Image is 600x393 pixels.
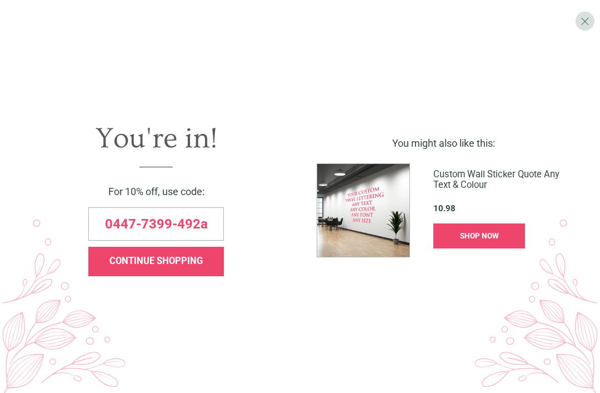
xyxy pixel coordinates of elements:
span: For 10% off, use code: [108,186,204,197]
span: Custom Wall Sticker Quote Any Text & Colour [433,170,571,190]
span: You might also like this: [392,137,495,149]
span: X [581,15,589,28]
span: SHOP NOW [460,231,499,240]
img: %5BWS-74142-XS-F-DI_1754659053552.jpg [317,163,411,257]
span: 0447-7399-492a [105,217,208,231]
span: CONTINUE SHOPPING [109,256,203,266]
span: You're in! [96,122,217,155]
span: 10.98 [433,205,456,213]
